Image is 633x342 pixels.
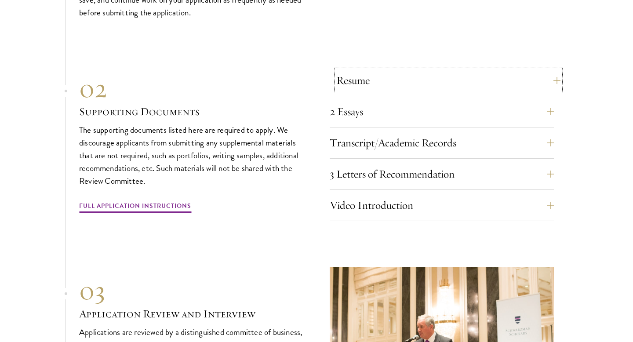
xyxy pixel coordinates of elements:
div: 02 [79,73,303,104]
a: Full Application Instructions [79,200,191,214]
button: Transcript/Academic Records [330,132,554,153]
h3: Application Review and Interview [79,306,303,321]
h3: Supporting Documents [79,104,303,119]
div: 03 [79,275,303,306]
button: 3 Letters of Recommendation [330,164,554,185]
p: The supporting documents listed here are required to apply. We discourage applicants from submitt... [79,124,303,187]
button: Video Introduction [330,195,554,216]
button: 2 Essays [330,101,554,122]
button: Resume [336,70,560,91]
